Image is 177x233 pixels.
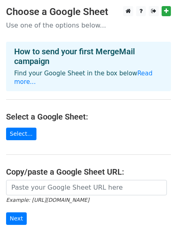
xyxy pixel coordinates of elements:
[6,167,171,177] h4: Copy/paste a Google Sheet URL:
[136,194,177,233] iframe: Chat Widget
[6,6,171,18] h3: Choose a Google Sheet
[6,180,167,195] input: Paste your Google Sheet URL here
[6,112,171,122] h4: Select a Google Sheet:
[14,47,163,66] h4: How to send your first MergeMail campaign
[14,70,153,86] a: Read more...
[6,197,89,203] small: Example: [URL][DOMAIN_NAME]
[6,21,171,30] p: Use one of the options below...
[6,128,36,140] a: Select...
[14,69,163,86] p: Find your Google Sheet in the box below
[6,212,27,225] input: Next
